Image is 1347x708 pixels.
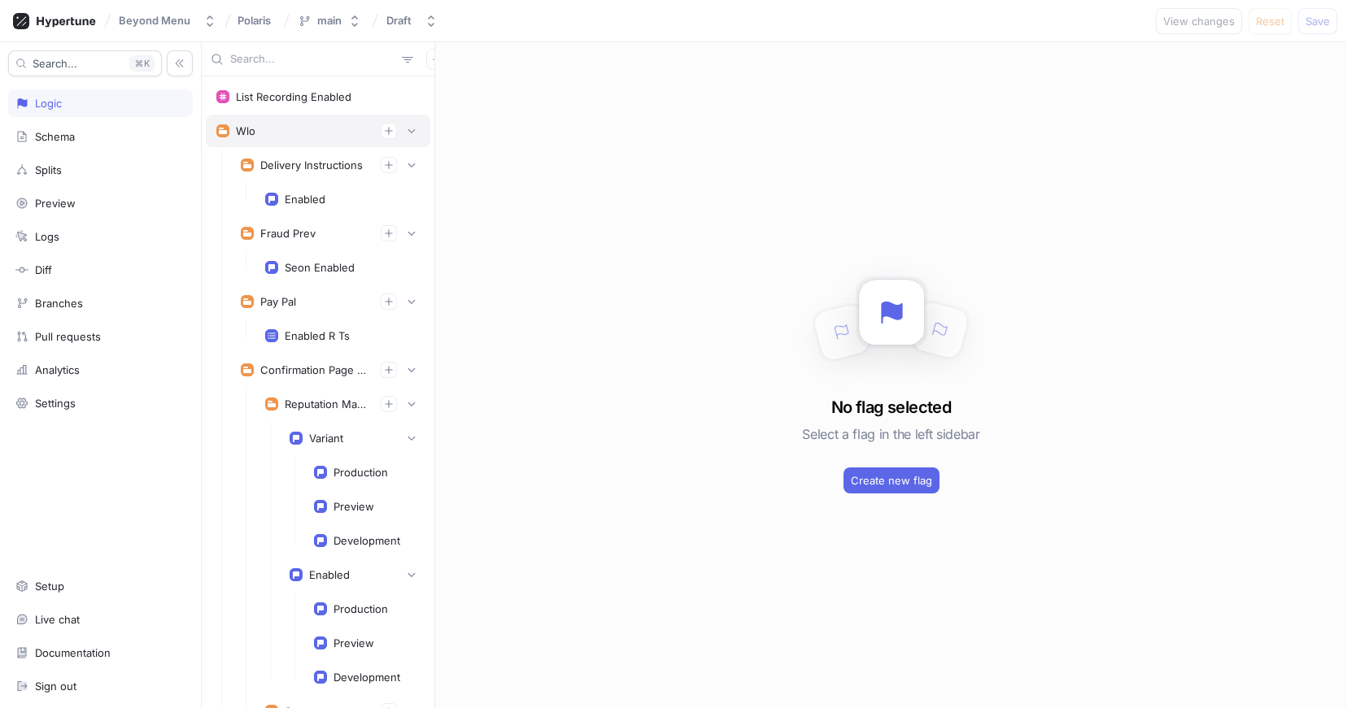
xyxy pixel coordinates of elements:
[1163,16,1235,26] span: View changes
[35,297,83,310] div: Branches
[35,680,76,693] div: Sign out
[236,124,255,137] div: Wlo
[33,59,77,68] span: Search...
[333,534,400,547] div: Development
[844,467,939,493] button: Create new flag
[35,330,101,343] div: Pull requests
[119,14,190,28] div: Beyond Menu
[1156,8,1242,34] button: View changes
[291,7,368,34] button: main
[35,646,111,659] div: Documentation
[260,363,368,376] div: Confirmation Page Experiments
[260,295,296,308] div: Pay Pal
[285,261,355,274] div: Seon Enabled
[8,50,162,76] button: Search...K
[35,163,62,176] div: Splits
[35,580,64,593] div: Setup
[35,130,75,143] div: Schema
[333,602,388,615] div: Production
[35,263,52,276] div: Diff
[802,419,979,449] h5: Select a flag in the left sidebar
[309,568,350,581] div: Enabled
[285,193,325,206] div: Enabled
[1256,16,1284,26] span: Reset
[380,7,444,34] button: Draft
[8,639,193,667] a: Documentation
[386,14,412,28] div: Draft
[309,432,343,445] div: Variant
[230,51,395,67] input: Search...
[35,97,62,110] div: Logic
[129,55,155,72] div: K
[851,476,932,485] span: Create new flag
[285,329,350,342] div: Enabled R Ts
[285,397,368,410] div: Reputation Management
[236,90,351,103] div: List Recording Enabled
[238,15,271,26] span: Polaris
[35,613,80,626] div: Live chat
[35,230,59,243] div: Logs
[333,636,374,649] div: Preview
[317,14,342,28] div: main
[831,395,951,419] h3: No flag selected
[112,7,223,34] button: Beyond Menu
[333,466,388,479] div: Production
[333,500,374,513] div: Preview
[1249,8,1292,34] button: Reset
[35,197,76,210] div: Preview
[260,159,363,172] div: Delivery Instructions
[260,227,316,240] div: Fraud Prev
[1306,16,1330,26] span: Save
[35,397,76,410] div: Settings
[35,363,80,376] div: Analytics
[333,671,400,684] div: Development
[1298,8,1337,34] button: Save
